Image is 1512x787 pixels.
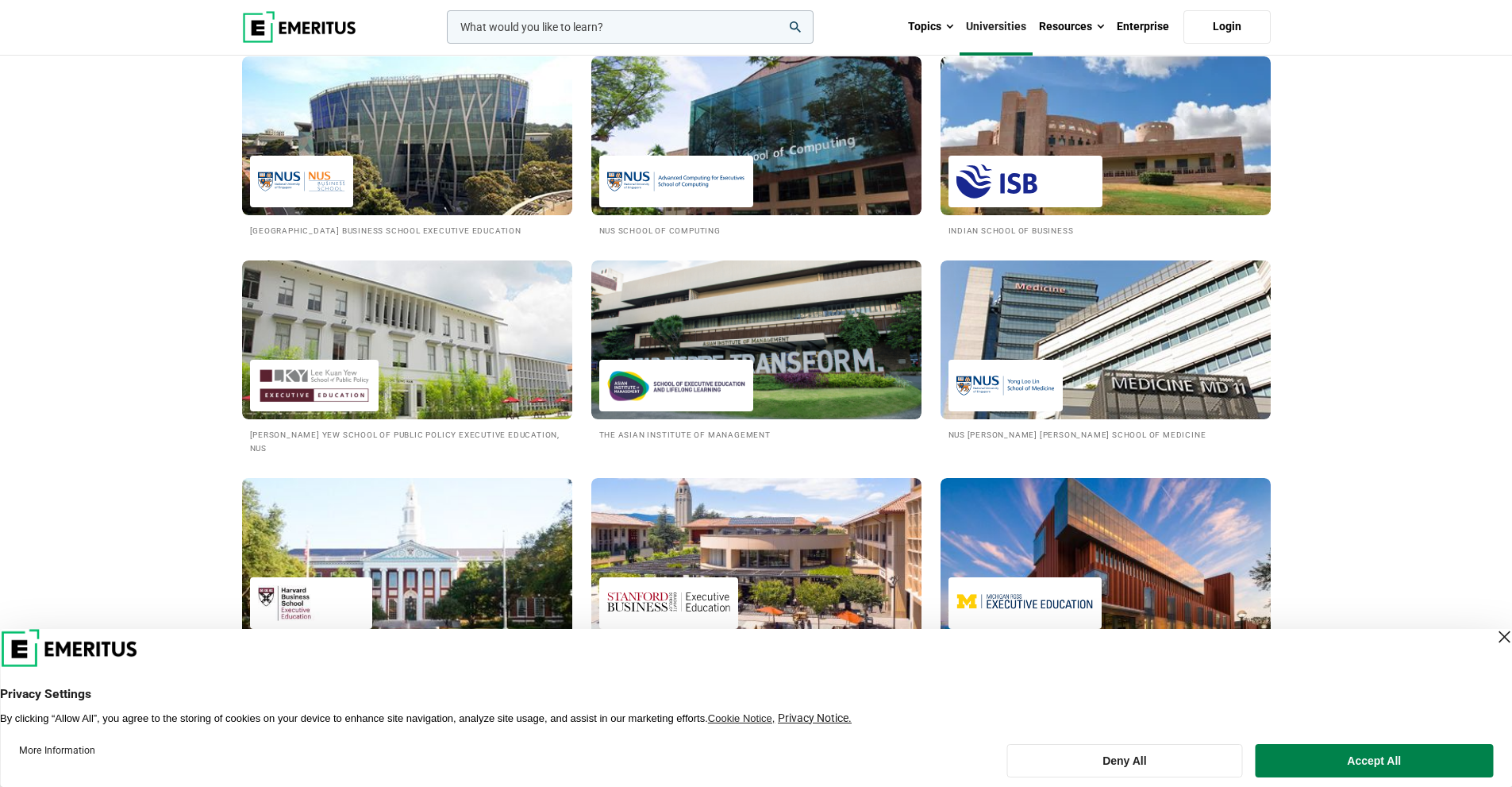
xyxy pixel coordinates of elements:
img: Universities We Work With [591,478,921,637]
img: Universities We Work With [941,56,1271,215]
a: Universities We Work With Michigan Ross Executive Education [US_STATE] [PERSON_NAME] Executive Ed... [941,478,1271,658]
a: Universities We Work With Indian School of Business Indian School of Business [941,56,1271,237]
input: woocommerce-product-search-field-0 [447,10,814,44]
img: Universities We Work With [242,56,572,215]
img: National University of Singapore Business School Executive Education [258,164,345,199]
img: Universities We Work With [225,470,589,645]
img: Indian School of Business [956,164,1095,199]
a: Universities We Work With Harvard Business School Executive Education Harvard Business School Exe... [242,478,572,658]
a: Universities We Work With National University of Singapore Business School Executive Education [G... [242,56,572,237]
a: Universities We Work With Lee Kuan Yew School of Public Policy Executive Education, NUS [PERSON_N... [242,260,572,454]
img: Stanford Graduate School of Business [607,585,730,621]
h2: NUS [PERSON_NAME] [PERSON_NAME] School of Medicine [948,427,1263,441]
h2: [GEOGRAPHIC_DATA] Business School Executive Education [250,223,564,237]
h2: NUS School of Computing [599,223,914,237]
img: Universities We Work With [591,260,921,419]
h2: [PERSON_NAME] Yew School of Public Policy Executive Education, NUS [250,427,564,454]
img: Universities We Work With [242,260,572,419]
img: Harvard Business School Executive Education [258,585,364,621]
img: NUS School of Computing [607,164,745,199]
img: Universities We Work With [591,56,921,215]
a: Universities We Work With NUS School of Computing NUS School of Computing [591,56,921,237]
img: Lee Kuan Yew School of Public Policy Executive Education, NUS [258,368,371,403]
h2: Indian School of Business [948,223,1263,237]
img: Universities We Work With [941,478,1271,637]
h2: The Asian Institute of Management [599,427,914,441]
a: Universities We Work With Stanford Graduate School of Business Stanford Graduate School of Business [591,478,921,658]
img: Michigan Ross Executive Education [956,585,1095,621]
a: Universities We Work With Asian Institute of Management The Asian Institute of Management [591,260,921,441]
a: Login [1183,10,1271,44]
a: Universities We Work With NUS Yong Loo Lin School of Medicine NUS [PERSON_NAME] [PERSON_NAME] Sch... [941,260,1271,441]
img: Universities We Work With [941,260,1271,419]
img: Asian Institute of Management [607,368,745,403]
img: NUS Yong Loo Lin School of Medicine [956,368,1055,403]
